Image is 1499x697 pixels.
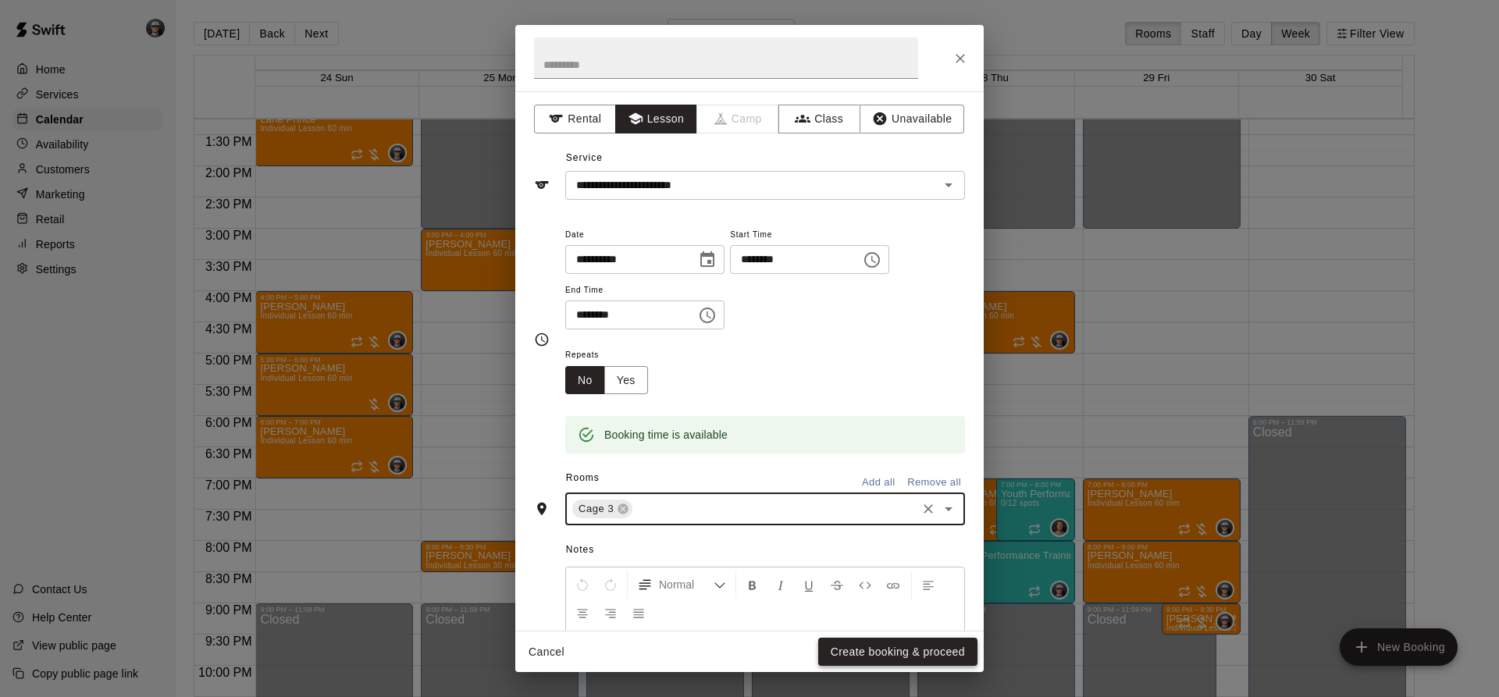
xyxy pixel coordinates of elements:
[625,599,652,627] button: Justify Align
[852,571,878,599] button: Insert Code
[631,571,732,599] button: Formatting Options
[534,177,550,193] svg: Service
[659,577,714,592] span: Normal
[739,571,766,599] button: Format Bold
[534,501,550,517] svg: Rooms
[938,174,960,196] button: Open
[597,571,624,599] button: Redo
[565,366,605,395] button: No
[615,105,697,133] button: Lesson
[572,501,620,517] span: Cage 3
[824,571,850,599] button: Format Strikethrough
[522,638,571,667] button: Cancel
[903,471,965,495] button: Remove all
[565,366,648,395] div: outlined button group
[569,599,596,627] button: Center Align
[565,345,660,366] span: Repeats
[697,105,779,133] span: Camps can only be created in the Services page
[767,571,794,599] button: Format Italics
[778,105,860,133] button: Class
[853,471,903,495] button: Add all
[796,571,822,599] button: Format Underline
[917,498,939,520] button: Clear
[565,280,725,301] span: End Time
[730,225,889,246] span: Start Time
[572,500,632,518] div: Cage 3
[860,105,964,133] button: Unavailable
[566,538,965,563] span: Notes
[534,105,616,133] button: Rental
[915,571,942,599] button: Left Align
[604,366,648,395] button: Yes
[569,571,596,599] button: Undo
[534,332,550,347] svg: Timing
[818,638,977,667] button: Create booking & proceed
[566,152,603,163] span: Service
[946,44,974,73] button: Close
[938,498,960,520] button: Open
[565,225,725,246] span: Date
[856,244,888,276] button: Choose time, selected time is 4:00 PM
[880,571,906,599] button: Insert Link
[692,300,723,331] button: Choose time, selected time is 5:00 PM
[597,599,624,627] button: Right Align
[692,244,723,276] button: Choose date, selected date is Aug 25, 2025
[604,421,728,449] div: Booking time is available
[566,472,600,483] span: Rooms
